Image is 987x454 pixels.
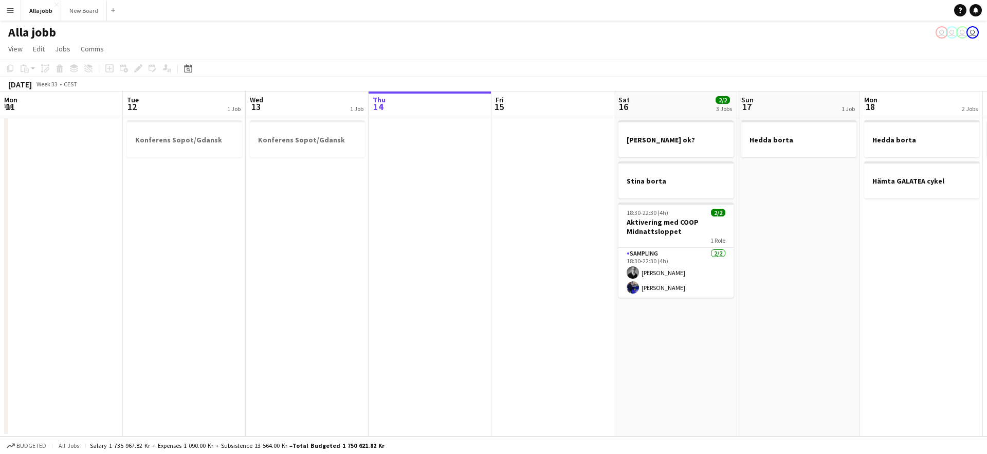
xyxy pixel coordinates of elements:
[711,209,725,216] span: 2/2
[64,80,77,88] div: CEST
[8,44,23,53] span: View
[4,42,27,56] a: View
[127,120,242,157] app-job-card: Konferens Sopot/Gdansk
[864,135,979,144] h3: Hedda borta
[371,101,386,113] span: 14
[936,26,948,39] app-user-avatar: Hedda Lagerbielke
[618,135,734,144] h3: [PERSON_NAME] ok?
[3,101,17,113] span: 11
[716,105,732,113] div: 3 Jobs
[741,135,856,144] h3: Hedda borta
[250,95,263,104] span: Wed
[966,26,979,39] app-user-avatar: August Löfgren
[864,176,979,186] h3: Hämta GALATEA cykel
[8,79,32,89] div: [DATE]
[617,101,630,113] span: 16
[250,120,365,157] app-job-card: Konferens Sopot/Gdansk
[618,176,734,186] h3: Stina borta
[618,161,734,198] app-job-card: Stina borta
[494,101,504,113] span: 15
[55,44,70,53] span: Jobs
[127,135,242,144] h3: Konferens Sopot/Gdansk
[864,161,979,198] app-job-card: Hämta GALATEA cykel
[627,209,668,216] span: 18:30-22:30 (4h)
[496,95,504,104] span: Fri
[741,95,754,104] span: Sun
[127,95,139,104] span: Tue
[741,120,856,157] app-job-card: Hedda borta
[740,101,754,113] span: 17
[34,80,60,88] span: Week 33
[250,135,365,144] h3: Konferens Sopot/Gdansk
[350,105,363,113] div: 1 Job
[227,105,241,113] div: 1 Job
[248,101,263,113] span: 13
[618,217,734,236] h3: Aktivering med COOP Midnattsloppet
[863,101,878,113] span: 18
[864,95,878,104] span: Mon
[710,237,725,244] span: 1 Role
[21,1,61,21] button: Alla jobb
[618,120,734,157] app-job-card: [PERSON_NAME] ok?
[29,42,49,56] a: Edit
[618,203,734,298] app-job-card: 18:30-22:30 (4h)2/2Aktivering med COOP Midnattsloppet1 RoleSampling2/218:30-22:30 (4h)[PERSON_NAM...
[962,105,978,113] div: 2 Jobs
[842,105,855,113] div: 1 Job
[61,1,107,21] button: New Board
[864,120,979,157] app-job-card: Hedda borta
[57,442,81,449] span: All jobs
[125,101,139,113] span: 12
[946,26,958,39] app-user-avatar: Hedda Lagerbielke
[618,95,630,104] span: Sat
[33,44,45,53] span: Edit
[5,440,48,451] button: Budgeted
[618,248,734,298] app-card-role: Sampling2/218:30-22:30 (4h)[PERSON_NAME][PERSON_NAME]
[77,42,108,56] a: Comms
[716,96,730,104] span: 2/2
[16,442,46,449] span: Budgeted
[956,26,968,39] app-user-avatar: Emil Hasselberg
[373,95,386,104] span: Thu
[293,442,385,449] span: Total Budgeted 1 750 621.82 kr
[4,95,17,104] span: Mon
[51,42,75,56] a: Jobs
[81,44,104,53] span: Comms
[8,25,56,40] h1: Alla jobb
[90,442,385,449] div: Salary 1 735 967.82 kr + Expenses 1 090.00 kr + Subsistence 13 564.00 kr =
